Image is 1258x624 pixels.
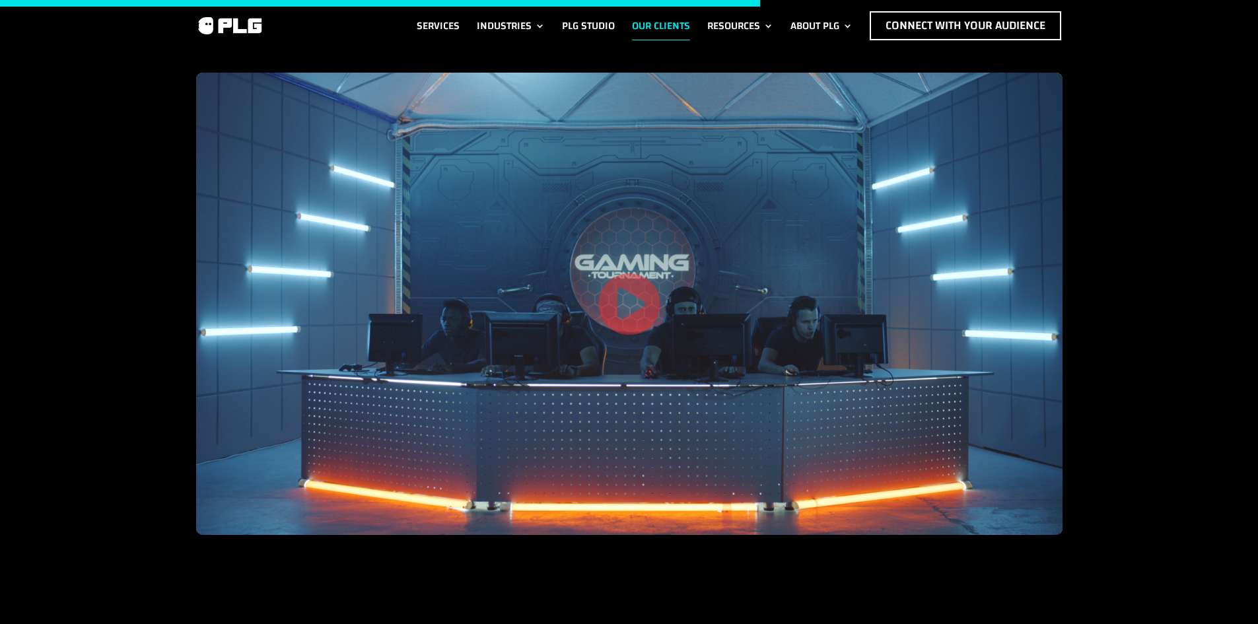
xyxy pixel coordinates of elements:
[707,11,773,40] a: Resources
[870,11,1061,40] a: Connect with Your Audience
[1192,561,1258,624] div: Chat-Widget
[632,11,690,40] a: Our Clients
[790,11,853,40] a: About PLG
[417,11,460,40] a: Services
[562,11,615,40] a: PLG Studio
[1192,561,1258,624] iframe: Chat Widget
[477,11,545,40] a: Industries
